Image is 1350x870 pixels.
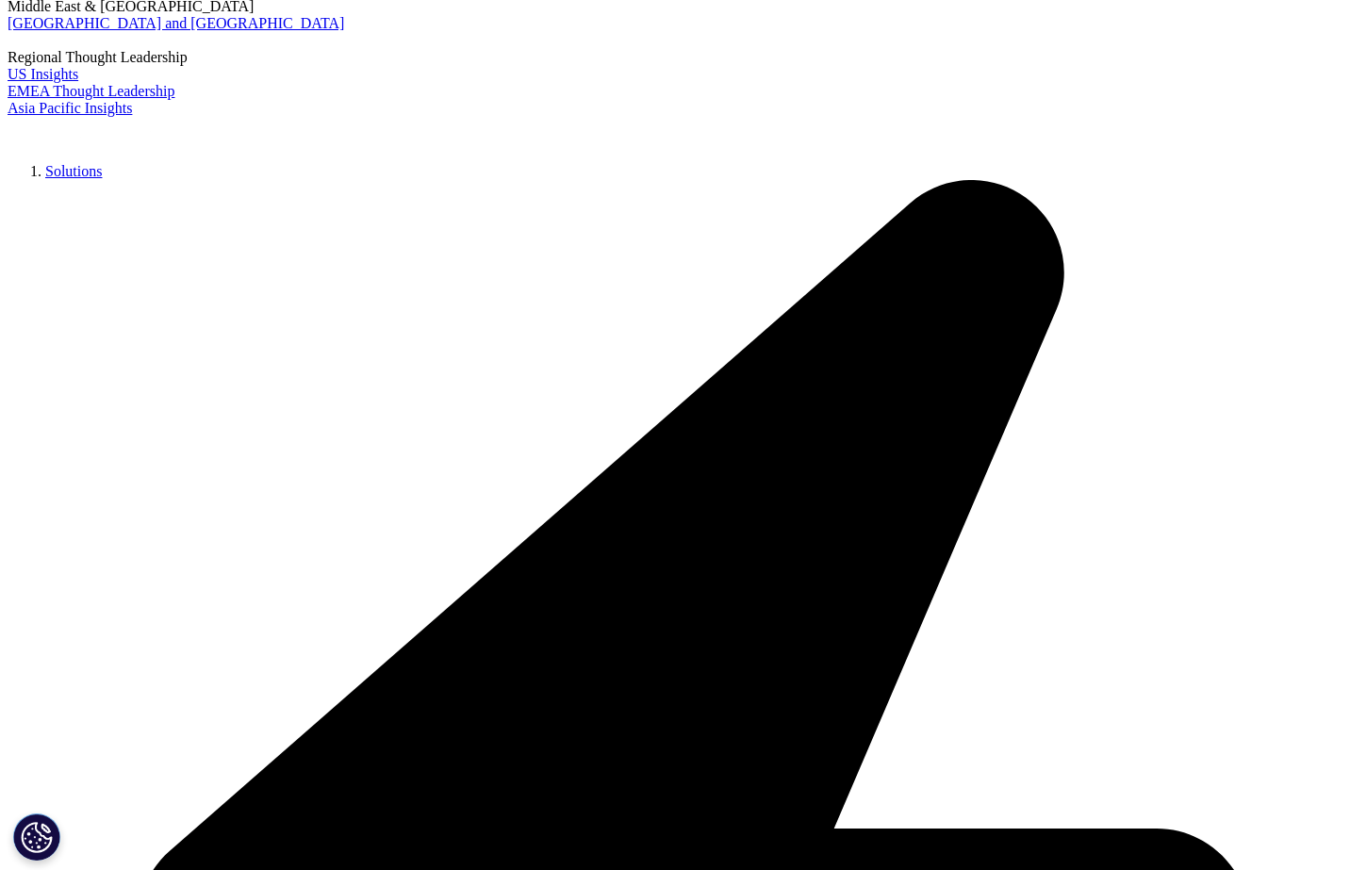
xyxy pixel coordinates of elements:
[8,49,1342,66] div: Regional Thought Leadership
[45,163,102,179] a: Solutions
[8,66,78,82] a: US Insights
[8,15,344,31] a: [GEOGRAPHIC_DATA] and [GEOGRAPHIC_DATA]
[8,83,174,99] a: EMEA Thought Leadership
[13,813,60,861] button: Cookies Settings
[8,100,132,116] a: Asia Pacific Insights
[8,117,158,144] img: IQVIA Healthcare Information Technology and Pharma Clinical Research Company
